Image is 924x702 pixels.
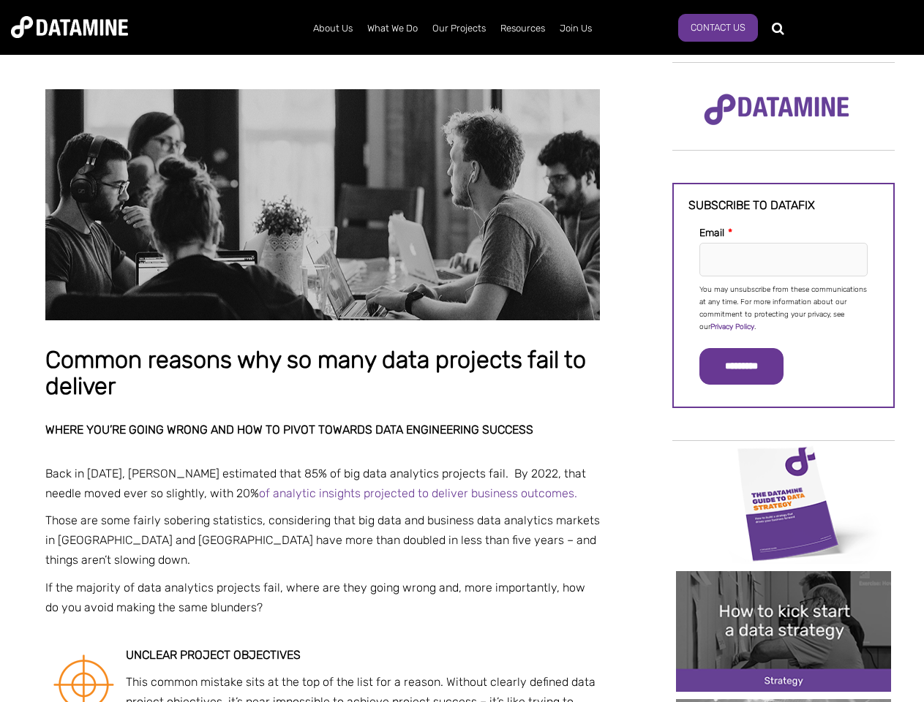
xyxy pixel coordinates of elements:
a: Contact Us [678,14,758,42]
a: Join Us [552,10,599,48]
p: If the majority of data analytics projects fail, where are they going wrong and, more importantly... [45,578,600,617]
span: Email [699,227,724,239]
h2: Where you’re going wrong and how to pivot towards data engineering success [45,423,600,437]
a: Resources [493,10,552,48]
img: 20241212 How to kick start a data strategy-2 [676,571,891,692]
a: About Us [306,10,360,48]
a: What We Do [360,10,425,48]
a: Our Projects [425,10,493,48]
a: Privacy Policy [710,322,754,331]
img: Datamine [11,16,128,38]
p: You may unsubscribe from these communications at any time. For more information about our commitm... [699,284,868,333]
p: Back in [DATE], [PERSON_NAME] estimated that 85% of big data analytics projects fail. By 2022, th... [45,464,600,503]
img: Common reasons why so many data projects fail to deliver [45,89,600,320]
h1: Common reasons why so many data projects fail to deliver [45,347,600,399]
p: Those are some fairly sobering statistics, considering that big data and business data analytics ... [45,510,600,570]
strong: Unclear project objectives [126,648,301,662]
img: Datamine Logo No Strapline - Purple [694,84,859,135]
img: Data Strategy Cover thumbnail [676,442,891,563]
a: of analytic insights projected to deliver business outcomes. [259,486,577,500]
h3: Subscribe to datafix [688,199,879,212]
